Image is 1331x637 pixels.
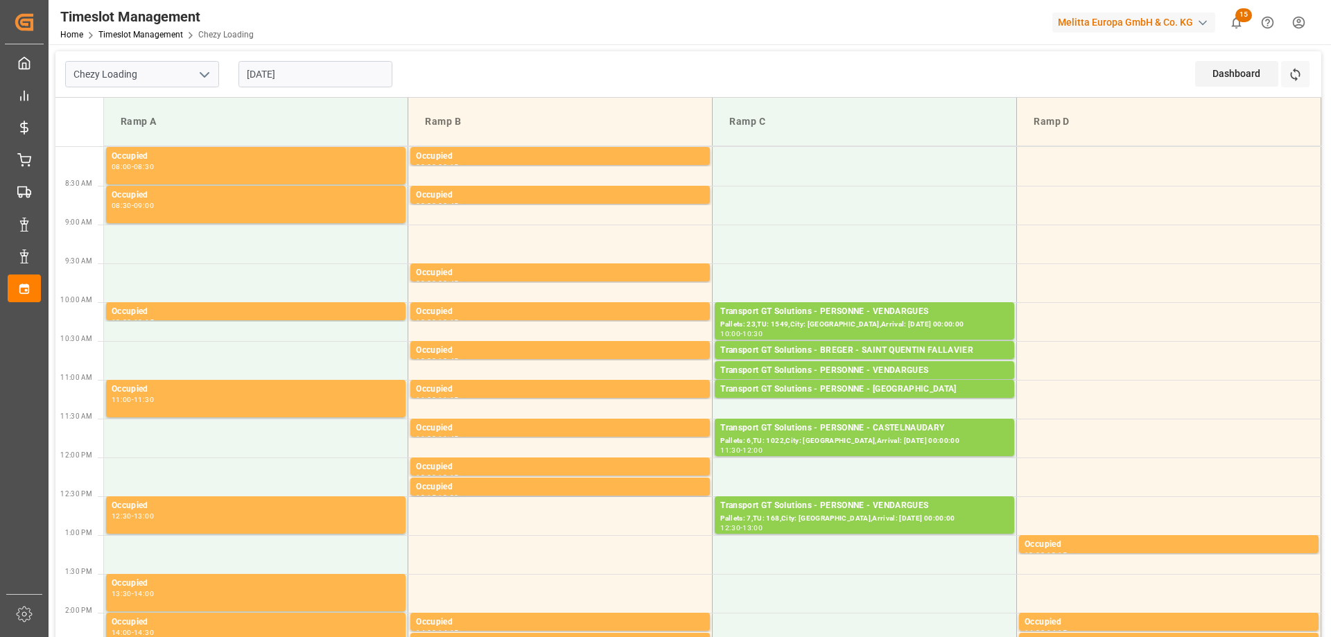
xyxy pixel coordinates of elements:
[416,202,436,209] div: 08:30
[1221,7,1252,38] button: show 15 new notifications
[65,529,92,536] span: 1:00 PM
[720,378,1009,390] div: Pallets: 4,TU: 308,City: [GEOGRAPHIC_DATA],Arrival: [DATE] 00:00:00
[65,607,92,614] span: 2:00 PM
[436,435,438,442] div: -
[436,164,438,170] div: -
[65,61,219,87] input: Type to search/select
[1025,629,1045,636] div: 14:00
[438,494,458,500] div: 12:30
[1028,109,1310,134] div: Ramp D
[436,396,438,403] div: -
[60,451,92,459] span: 12:00 PM
[1195,61,1278,87] div: Dashboard
[419,109,701,134] div: Ramp B
[112,513,132,519] div: 12:30
[98,30,183,40] a: Timeslot Management
[65,180,92,187] span: 8:30 AM
[416,435,436,442] div: 11:30
[416,421,704,435] div: Occupied
[134,629,154,636] div: 14:30
[720,319,1009,331] div: Pallets: 23,TU: 1549,City: [GEOGRAPHIC_DATA],Arrival: [DATE] 00:00:00
[416,189,704,202] div: Occupied
[1045,629,1047,636] div: -
[60,335,92,342] span: 10:30 AM
[1045,552,1047,558] div: -
[720,331,740,337] div: 10:00
[742,331,763,337] div: 10:30
[60,412,92,420] span: 11:30 AM
[112,616,400,629] div: Occupied
[132,202,134,209] div: -
[438,435,458,442] div: 11:45
[132,591,134,597] div: -
[60,30,83,40] a: Home
[134,591,154,597] div: 14:00
[112,305,400,319] div: Occupied
[65,568,92,575] span: 1:30 PM
[112,319,132,325] div: 10:00
[65,218,92,226] span: 9:00 AM
[416,164,436,170] div: 08:00
[112,577,400,591] div: Occupied
[416,383,704,396] div: Occupied
[112,591,132,597] div: 13:30
[134,202,154,209] div: 09:00
[416,319,436,325] div: 10:00
[115,109,397,134] div: Ramp A
[436,474,438,480] div: -
[238,61,392,87] input: DD-MM-YYYY
[1025,538,1313,552] div: Occupied
[112,202,132,209] div: 08:30
[438,202,458,209] div: 08:45
[193,64,214,85] button: open menu
[60,6,254,27] div: Timeslot Management
[60,374,92,381] span: 11:00 AM
[436,202,438,209] div: -
[60,490,92,498] span: 12:30 PM
[134,164,154,170] div: 08:30
[112,383,400,396] div: Occupied
[112,189,400,202] div: Occupied
[112,629,132,636] div: 14:00
[436,280,438,286] div: -
[416,480,704,494] div: Occupied
[436,629,438,636] div: -
[438,629,458,636] div: 14:15
[720,421,1009,435] div: Transport GT Solutions - PERSONNE - CASTELNAUDARY
[438,280,458,286] div: 09:45
[416,629,436,636] div: 14:00
[438,474,458,480] div: 12:15
[112,150,400,164] div: Occupied
[720,447,740,453] div: 11:30
[720,435,1009,447] div: Pallets: 6,TU: 1022,City: [GEOGRAPHIC_DATA],Arrival: [DATE] 00:00:00
[720,364,1009,378] div: Transport GT Solutions - PERSONNE - VENDARGUES
[436,358,438,364] div: -
[438,164,458,170] div: 08:15
[438,358,458,364] div: 10:45
[132,396,134,403] div: -
[416,344,704,358] div: Occupied
[416,280,436,286] div: 09:30
[742,525,763,531] div: 13:00
[720,344,1009,358] div: Transport GT Solutions - BREGER - SAINT QUENTIN FALLAVIER
[1025,616,1313,629] div: Occupied
[436,319,438,325] div: -
[724,109,1005,134] div: Ramp C
[416,616,704,629] div: Occupied
[416,305,704,319] div: Occupied
[112,396,132,403] div: 11:00
[65,257,92,265] span: 9:30 AM
[720,383,1009,396] div: Transport GT Solutions - PERSONNE - [GEOGRAPHIC_DATA]
[416,266,704,280] div: Occupied
[438,319,458,325] div: 10:15
[438,396,458,403] div: 11:15
[742,447,763,453] div: 12:00
[132,164,134,170] div: -
[60,296,92,304] span: 10:00 AM
[416,358,436,364] div: 10:30
[416,396,436,403] div: 11:00
[1252,7,1283,38] button: Help Center
[132,629,134,636] div: -
[134,513,154,519] div: 13:00
[740,331,742,337] div: -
